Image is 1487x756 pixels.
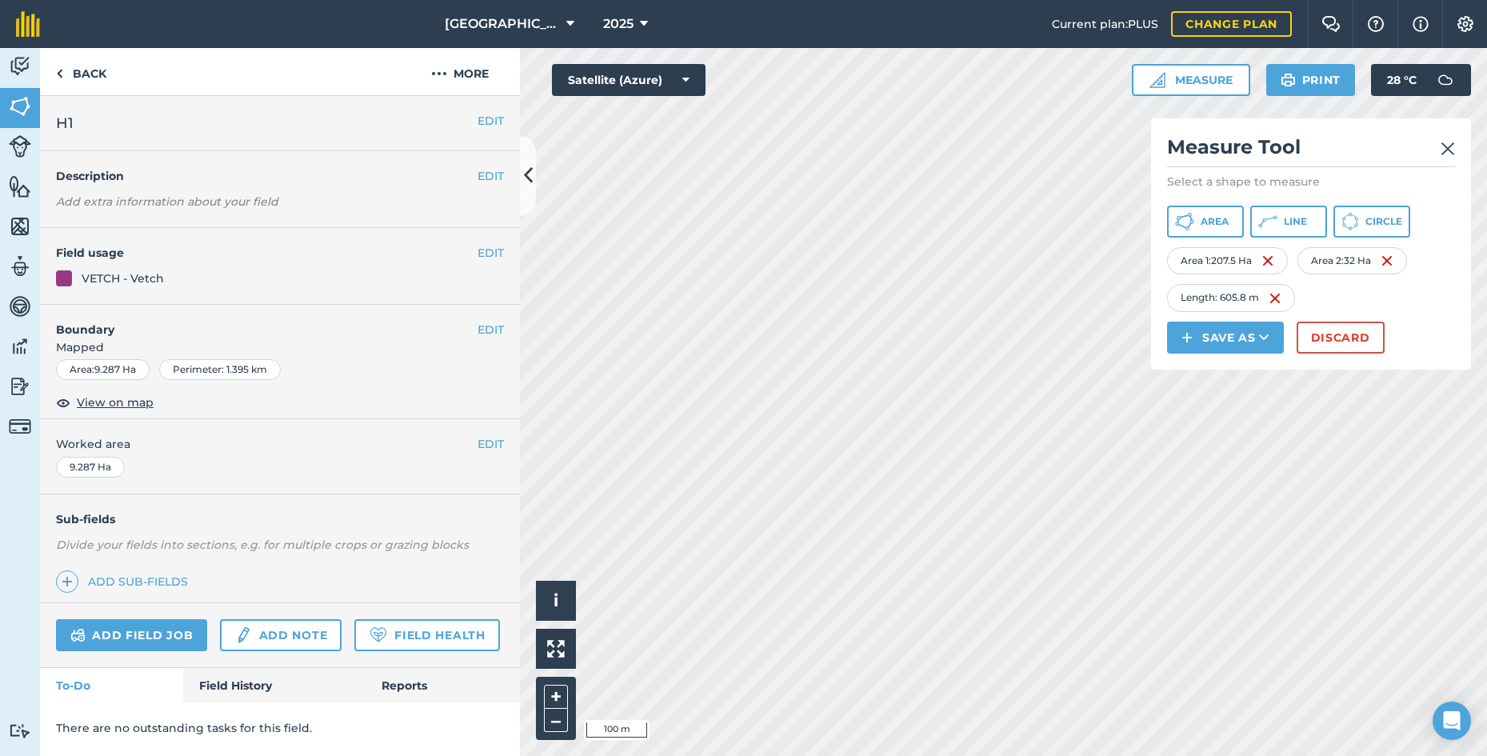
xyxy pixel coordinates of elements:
[1366,16,1385,32] img: A question mark icon
[40,668,183,703] a: To-Do
[9,94,31,118] img: svg+xml;base64,PHN2ZyB4bWxucz0iaHR0cDovL3d3dy53My5vcmcvMjAwMC9zdmciIHdpZHRoPSI1NiIgaGVpZ2h0PSI2MC...
[1456,16,1475,32] img: A cog icon
[354,619,499,651] a: Field Health
[9,294,31,318] img: svg+xml;base64,PD94bWwgdmVyc2lvbj0iMS4wIiBlbmNvZGluZz0idXRmLTgiPz4KPCEtLSBHZW5lcmF0b3I6IEFkb2JlIE...
[40,338,520,356] span: Mapped
[9,254,31,278] img: svg+xml;base64,PD94bWwgdmVyc2lvbj0iMS4wIiBlbmNvZGluZz0idXRmLTgiPz4KPCEtLSBHZW5lcmF0b3I6IEFkb2JlIE...
[56,570,194,593] a: Add sub-fields
[16,11,40,37] img: fieldmargin Logo
[1167,284,1295,311] div: Length : 605.8 m
[1413,14,1429,34] img: svg+xml;base64,PHN2ZyB4bWxucz0iaHR0cDovL3d3dy53My5vcmcvMjAwMC9zdmciIHdpZHRoPSIxNyIgaGVpZ2h0PSIxNy...
[1181,328,1193,347] img: svg+xml;base64,PHN2ZyB4bWxucz0iaHR0cDovL3d3dy53My5vcmcvMjAwMC9zdmciIHdpZHRoPSIxNCIgaGVpZ2h0PSIyNC...
[40,48,122,95] a: Back
[1171,11,1292,37] a: Change plan
[9,374,31,398] img: svg+xml;base64,PD94bWwgdmVyc2lvbj0iMS4wIiBlbmNvZGluZz0idXRmLTgiPz4KPCEtLSBHZW5lcmF0b3I6IEFkb2JlIE...
[478,112,504,130] button: EDIT
[9,214,31,238] img: svg+xml;base64,PHN2ZyB4bWxucz0iaHR0cDovL3d3dy53My5vcmcvMjAwMC9zdmciIHdpZHRoPSI1NiIgaGVpZ2h0PSI2MC...
[478,244,504,262] button: EDIT
[56,435,504,453] span: Worked area
[1387,64,1417,96] span: 28 ° C
[1441,139,1455,158] img: svg+xml;base64,PHN2ZyB4bWxucz0iaHR0cDovL3d3dy53My5vcmcvMjAwMC9zdmciIHdpZHRoPSIyMiIgaGVpZ2h0PSIzMC...
[366,668,520,703] a: Reports
[9,54,31,78] img: svg+xml;base64,PD94bWwgdmVyc2lvbj0iMS4wIiBlbmNvZGluZz0idXRmLTgiPz4KPCEtLSBHZW5lcmF0b3I6IEFkb2JlIE...
[478,435,504,453] button: EDIT
[82,270,164,287] div: VETCH - Vetch
[9,174,31,198] img: svg+xml;base64,PHN2ZyB4bWxucz0iaHR0cDovL3d3dy53My5vcmcvMjAwMC9zdmciIHdpZHRoPSI1NiIgaGVpZ2h0PSI2MC...
[56,112,74,134] span: H1
[1132,64,1250,96] button: Measure
[40,305,478,338] h4: Boundary
[1167,174,1455,190] p: Select a shape to measure
[183,668,365,703] a: Field History
[220,619,342,651] a: Add note
[1052,15,1158,33] span: Current plan : PLUS
[1149,72,1165,88] img: Ruler icon
[1167,134,1455,167] h2: Measure Tool
[56,167,504,185] h4: Description
[547,640,565,658] img: Four arrows, one pointing top left, one top right, one bottom right and the last bottom left
[9,334,31,358] img: svg+xml;base64,PD94bWwgdmVyc2lvbj0iMS4wIiBlbmNvZGluZz0idXRmLTgiPz4KPCEtLSBHZW5lcmF0b3I6IEFkb2JlIE...
[1321,16,1341,32] img: Two speech bubbles overlapping with the left bubble in the forefront
[77,394,154,411] span: View on map
[56,359,150,380] div: Area : 9.287 Ha
[1167,206,1244,238] button: Area
[544,685,568,709] button: +
[1261,251,1274,270] img: svg+xml;base64,PHN2ZyB4bWxucz0iaHR0cDovL3d3dy53My5vcmcvMjAwMC9zdmciIHdpZHRoPSIxNiIgaGVpZ2h0PSIyNC...
[62,572,73,591] img: svg+xml;base64,PHN2ZyB4bWxucz0iaHR0cDovL3d3dy53My5vcmcvMjAwMC9zdmciIHdpZHRoPSIxNCIgaGVpZ2h0PSIyNC...
[234,626,252,645] img: svg+xml;base64,PD94bWwgdmVyc2lvbj0iMS4wIiBlbmNvZGluZz0idXRmLTgiPz4KPCEtLSBHZW5lcmF0b3I6IEFkb2JlIE...
[1167,322,1284,354] button: Save as
[1266,64,1356,96] button: Print
[552,64,706,96] button: Satellite (Azure)
[1365,215,1402,228] span: Circle
[603,14,634,34] span: 2025
[56,619,207,651] a: Add field job
[56,393,154,412] button: View on map
[478,321,504,338] button: EDIT
[9,135,31,158] img: svg+xml;base64,PD94bWwgdmVyc2lvbj0iMS4wIiBlbmNvZGluZz0idXRmLTgiPz4KPCEtLSBHZW5lcmF0b3I6IEFkb2JlIE...
[478,167,504,185] button: EDIT
[1167,247,1288,274] div: Area 1 : 207.5 Ha
[9,415,31,438] img: svg+xml;base64,PD94bWwgdmVyc2lvbj0iMS4wIiBlbmNvZGluZz0idXRmLTgiPz4KPCEtLSBHZW5lcmF0b3I6IEFkb2JlIE...
[56,457,125,478] div: 9.287 Ha
[554,590,558,610] span: i
[1429,64,1461,96] img: svg+xml;base64,PD94bWwgdmVyc2lvbj0iMS4wIiBlbmNvZGluZz0idXRmLTgiPz4KPCEtLSBHZW5lcmF0b3I6IEFkb2JlIE...
[56,719,504,737] p: There are no outstanding tasks for this field.
[56,194,278,209] em: Add extra information about your field
[1333,206,1410,238] button: Circle
[56,64,63,83] img: svg+xml;base64,PHN2ZyB4bWxucz0iaHR0cDovL3d3dy53My5vcmcvMjAwMC9zdmciIHdpZHRoPSI5IiBoZWlnaHQ9IjI0Ii...
[400,48,520,95] button: More
[1201,215,1229,228] span: Area
[431,64,447,83] img: svg+xml;base64,PHN2ZyB4bWxucz0iaHR0cDovL3d3dy53My5vcmcvMjAwMC9zdmciIHdpZHRoPSIyMCIgaGVpZ2h0PSIyNC...
[1281,70,1296,90] img: svg+xml;base64,PHN2ZyB4bWxucz0iaHR0cDovL3d3dy53My5vcmcvMjAwMC9zdmciIHdpZHRoPSIxOSIgaGVpZ2h0PSIyNC...
[1250,206,1327,238] button: Line
[1269,289,1281,308] img: svg+xml;base64,PHN2ZyB4bWxucz0iaHR0cDovL3d3dy53My5vcmcvMjAwMC9zdmciIHdpZHRoPSIxNiIgaGVpZ2h0PSIyNC...
[40,510,520,528] h4: Sub-fields
[9,723,31,738] img: svg+xml;base64,PD94bWwgdmVyc2lvbj0iMS4wIiBlbmNvZGluZz0idXRmLTgiPz4KPCEtLSBHZW5lcmF0b3I6IEFkb2JlIE...
[1297,322,1385,354] button: Discard
[1297,247,1407,274] div: Area 2 : 32 Ha
[70,626,86,645] img: svg+xml;base64,PD94bWwgdmVyc2lvbj0iMS4wIiBlbmNvZGluZz0idXRmLTgiPz4KPCEtLSBHZW5lcmF0b3I6IEFkb2JlIE...
[445,14,560,34] span: [GEOGRAPHIC_DATA]
[56,538,469,552] em: Divide your fields into sections, e.g. for multiple crops or grazing blocks
[56,244,478,262] h4: Field usage
[1381,251,1393,270] img: svg+xml;base64,PHN2ZyB4bWxucz0iaHR0cDovL3d3dy53My5vcmcvMjAwMC9zdmciIHdpZHRoPSIxNiIgaGVpZ2h0PSIyNC...
[544,709,568,732] button: –
[1371,64,1471,96] button: 28 °C
[56,393,70,412] img: svg+xml;base64,PHN2ZyB4bWxucz0iaHR0cDovL3d3dy53My5vcmcvMjAwMC9zdmciIHdpZHRoPSIxOCIgaGVpZ2h0PSIyNC...
[536,581,576,621] button: i
[159,359,281,380] div: Perimeter : 1.395 km
[1433,702,1471,740] div: Open Intercom Messenger
[1284,215,1307,228] span: Line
